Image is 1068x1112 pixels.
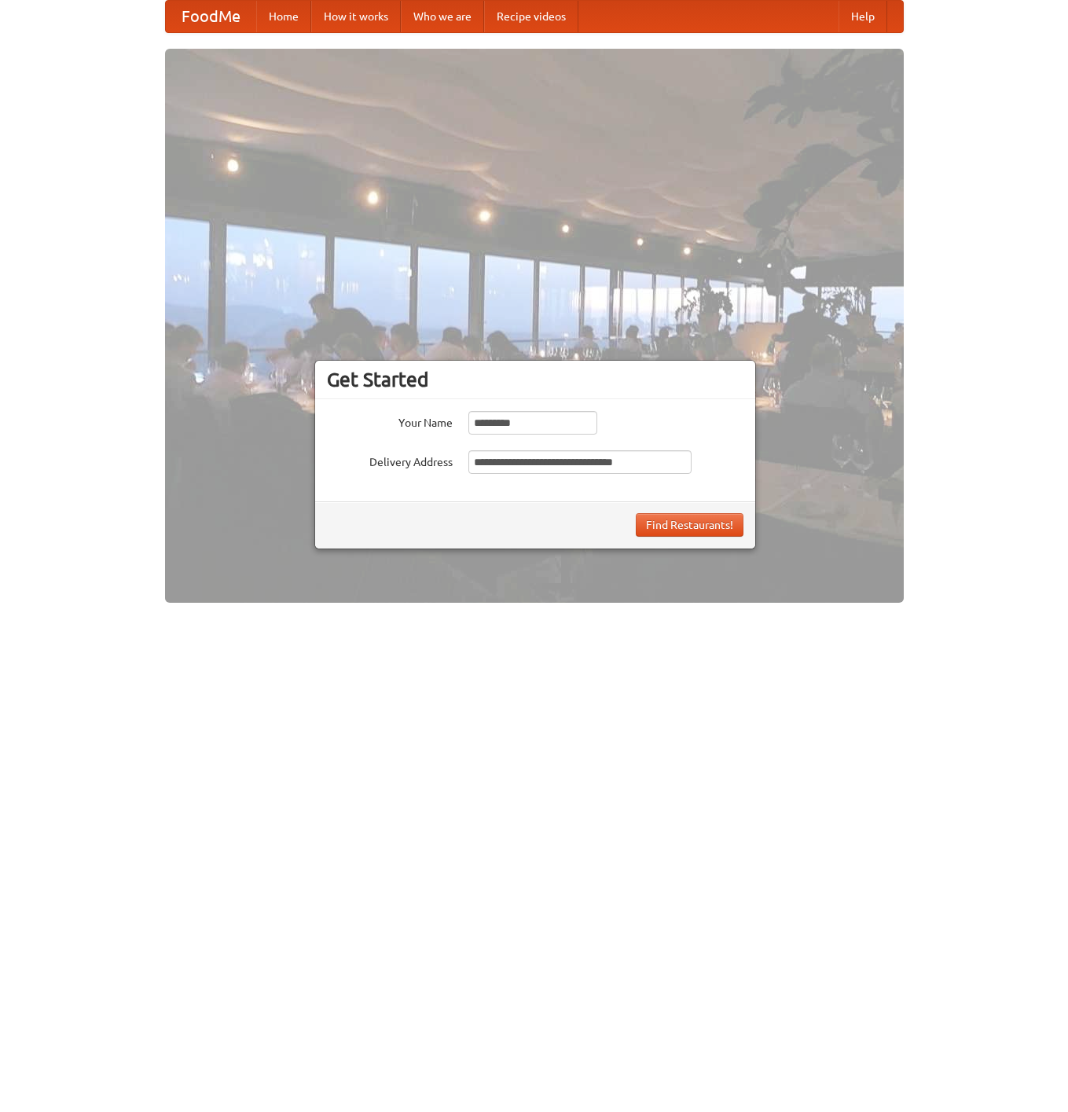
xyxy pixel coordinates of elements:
h3: Get Started [327,368,743,391]
a: Home [256,1,311,32]
button: Find Restaurants! [636,513,743,537]
label: Your Name [327,411,453,431]
a: FoodMe [166,1,256,32]
label: Delivery Address [327,450,453,470]
a: Recipe videos [484,1,578,32]
a: How it works [311,1,401,32]
a: Who we are [401,1,484,32]
a: Help [839,1,887,32]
